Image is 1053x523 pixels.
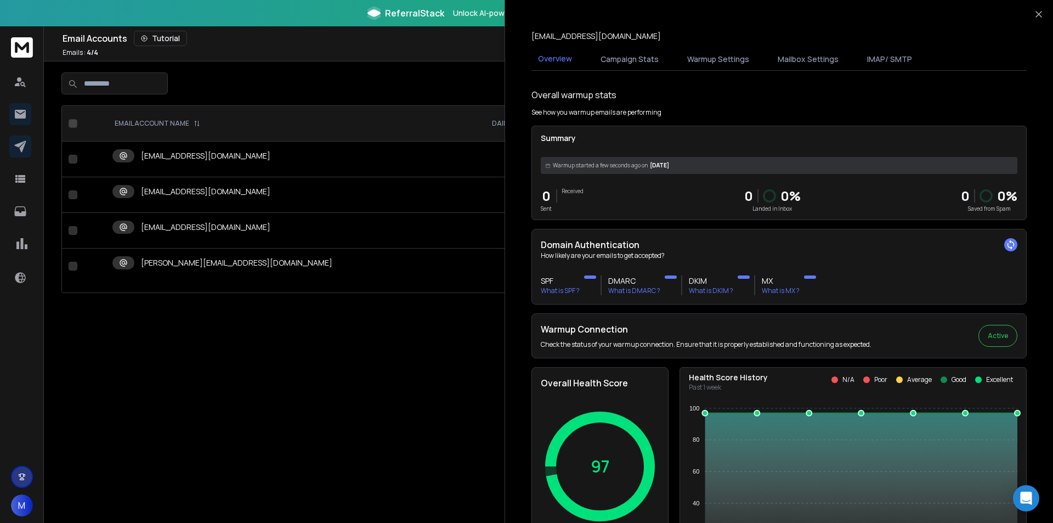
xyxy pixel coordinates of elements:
[29,29,78,37] div: Domain: [URL]
[591,457,610,476] p: 97
[608,275,660,286] h3: DMARC
[541,286,580,295] p: What is SPF ?
[541,275,580,286] h3: SPF
[385,7,444,20] span: ReferralStack
[121,70,185,77] div: Keywords by Traffic
[453,8,579,19] p: Unlock AI-powered affiliate growth
[134,31,187,46] button: Tutorial
[141,222,270,233] p: [EMAIL_ADDRESS][DOMAIN_NAME]
[531,31,661,42] p: [EMAIL_ADDRESS][DOMAIN_NAME]
[42,70,98,77] div: Domain Overview
[141,186,270,197] p: [EMAIL_ADDRESS][DOMAIN_NAME]
[18,29,26,37] img: website_grey.svg
[874,375,887,384] p: Poor
[744,205,801,213] p: Landed in Inbox
[780,187,801,205] p: 0 %
[63,48,98,57] p: Emails :
[689,383,768,392] p: Past 1 week
[541,340,871,349] p: Check the status of your warmup connection. Ensure that it is properly established and functionin...
[693,500,699,507] tspan: 40
[541,238,1017,251] h2: Domain Authentication
[762,275,800,286] h3: MX
[771,47,845,71] button: Mailbox Settings
[762,286,800,295] p: What is MX ?
[109,69,118,78] img: tab_keywords_by_traffic_grey.svg
[541,205,552,213] p: Sent
[744,187,753,205] p: 0
[693,436,699,443] tspan: 80
[531,88,616,102] h1: Overall warmup stats
[87,48,98,57] span: 4 / 4
[907,375,932,384] p: Average
[18,18,26,26] img: logo_orange.svg
[689,405,699,412] tspan: 100
[1013,485,1039,511] div: Open Intercom Messenger
[553,161,648,170] span: Warmup started a few seconds ago on
[541,133,1017,144] p: Summary
[541,187,552,205] p: 0
[693,468,699,475] tspan: 60
[541,251,1017,260] p: How likely are your emails to get accepted?
[986,375,1013,384] p: Excellent
[842,375,854,384] p: N/A
[997,187,1017,205] p: 0 %
[31,18,54,26] div: v 4.0.25
[594,47,665,71] button: Campaign Stats
[492,119,553,128] p: DAILY EMAILS SENT
[689,372,768,383] p: Health Score History
[952,375,966,384] p: Good
[531,47,579,72] button: Overview
[141,257,332,268] p: [PERSON_NAME][EMAIL_ADDRESS][DOMAIN_NAME]
[541,376,659,390] h2: Overall Health Score
[141,150,270,161] p: [EMAIL_ADDRESS][DOMAIN_NAME]
[562,187,584,195] p: Received
[978,325,1017,347] button: Active
[115,119,200,128] div: EMAIL ACCOUNT NAME
[860,47,919,71] button: IMAP/ SMTP
[961,187,970,205] strong: 0
[689,275,733,286] h3: DKIM
[689,286,733,295] p: What is DKIM ?
[11,494,33,516] span: M
[30,69,38,78] img: tab_domain_overview_orange.svg
[961,205,1017,213] p: Saved from Spam
[531,108,661,117] p: See how you warmup emails are performing
[541,323,871,336] h2: Warmup Connection
[63,31,771,46] div: Email Accounts
[608,286,660,295] p: What is DMARC ?
[681,47,756,71] button: Warmup Settings
[541,157,1017,174] div: [DATE]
